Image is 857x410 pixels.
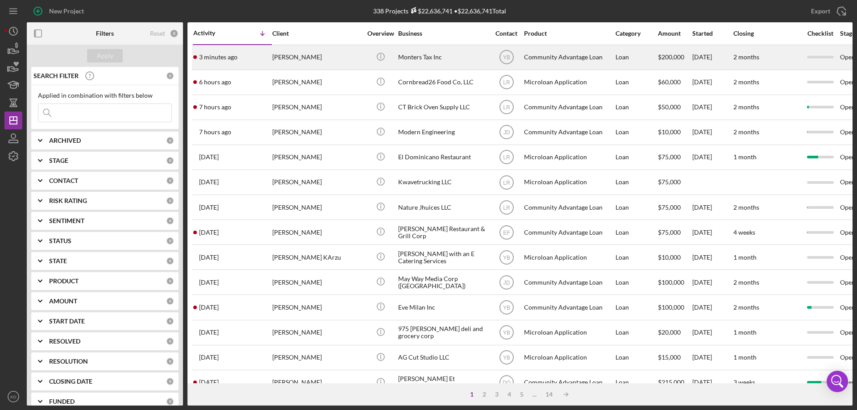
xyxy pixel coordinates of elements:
span: $15,000 [658,353,681,361]
time: 2025-09-04 13:42 [199,79,231,86]
time: 2025-09-02 14:32 [199,304,219,311]
div: 0 [166,177,174,185]
span: $100,000 [658,303,684,311]
time: 1 month [733,353,757,361]
div: [DATE] [692,321,732,344]
button: KD [4,388,22,406]
time: 2025-09-03 19:07 [199,153,219,161]
time: 2025-09-03 08:59 [199,204,219,211]
div: 0 [166,137,174,145]
b: STAGE [49,157,68,164]
b: CLOSING DATE [49,378,92,385]
div: Monters Tax Inc [398,46,487,69]
div: Loan [616,46,657,69]
button: Export [802,2,853,20]
time: 2 months [733,278,759,286]
div: AG Cut Studio LLC [398,346,487,369]
text: YB [503,54,510,61]
div: Community Advantage Loan [524,120,613,144]
time: 2025-09-01 14:49 [199,354,219,361]
div: [PERSON_NAME] [272,170,362,194]
text: LR [503,79,510,86]
time: 1 month [733,153,757,161]
time: 2025-09-04 20:04 [199,54,237,61]
div: [DATE] [692,295,732,319]
div: [PERSON_NAME] [272,95,362,119]
time: 2025-09-02 23:28 [199,254,219,261]
span: $200,000 [658,53,684,61]
div: Apply [97,49,113,62]
div: [PERSON_NAME] with an E Catering Services [398,245,487,269]
div: 338 Projects • $22,636,741 Total [373,7,506,15]
div: Microloan Application [524,321,613,344]
time: 2025-09-01 19:06 [199,329,219,336]
div: 0 [166,237,174,245]
div: Microloan Application [524,145,613,169]
time: 2 months [733,53,759,61]
time: 2025-09-04 13:20 [199,128,231,136]
text: LR [503,104,510,111]
div: Checklist [801,30,839,37]
div: 4 [503,391,516,398]
div: Loan [616,295,657,319]
div: Amount [658,30,691,37]
div: [PERSON_NAME] [272,371,362,394]
div: Community Advantage Loan [524,95,613,119]
div: 975 [PERSON_NAME] deli and grocery corp [398,321,487,344]
div: [DATE] [692,70,732,94]
time: 3 weeks [733,378,755,386]
b: RISK RATING [49,197,87,204]
div: $22,636,741 [408,7,453,15]
div: [PERSON_NAME] [272,295,362,319]
span: $10,000 [658,128,681,136]
text: JD [503,129,510,136]
div: 0 [170,29,179,38]
span: $75,000 [658,203,681,211]
span: $75,000 [658,153,681,161]
div: Loan [616,170,657,194]
div: [PERSON_NAME] KArzu [272,245,362,269]
div: [DATE] [692,270,732,294]
div: 0 [166,297,174,305]
div: Activity [193,29,233,37]
b: ARCHIVED [49,137,81,144]
text: LR [503,154,510,161]
div: Microloan Application [524,245,613,269]
div: [DATE] [692,245,732,269]
b: RESOLVED [49,338,80,345]
div: Loan [616,195,657,219]
div: Loan [616,321,657,344]
span: $10,000 [658,253,681,261]
text: LR [503,204,510,211]
time: 2 months [733,203,759,211]
b: PRODUCT [49,277,79,285]
div: Community Advantage Loan [524,371,613,394]
text: YB [503,254,510,261]
div: Community Advantage Loan [524,195,613,219]
div: Community Advantage Loan [524,220,613,244]
b: CONTACT [49,177,78,184]
div: [PERSON_NAME] Et [PERSON_NAME] Comptoir [398,371,487,394]
div: Microloan Application [524,346,613,369]
div: El Dominicano Restaurant [398,145,487,169]
span: $100,000 [658,278,684,286]
div: 0 [166,197,174,205]
div: [DATE] [692,371,732,394]
div: [PERSON_NAME] [272,70,362,94]
button: Apply [87,49,123,62]
div: Modern Engineering [398,120,487,144]
div: Nature Jhuices LLC [398,195,487,219]
div: CT Brick Oven Supply LLC [398,95,487,119]
div: [DATE] [692,120,732,144]
div: 5 [516,391,528,398]
div: Business [398,30,487,37]
time: 2025-09-03 01:50 [199,229,219,236]
div: May Way Media Corp ([GEOGRAPHIC_DATA]) [398,270,487,294]
div: Export [811,2,830,20]
text: YB [503,355,510,361]
div: [DATE] [692,220,732,244]
time: 4 weeks [733,228,755,236]
div: 1 [466,391,478,398]
text: JD [503,279,510,286]
text: YB [503,305,510,311]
